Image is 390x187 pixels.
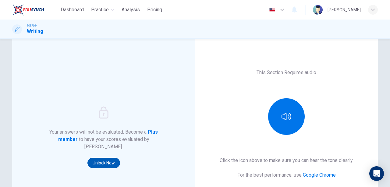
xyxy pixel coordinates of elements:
a: EduSynch logo [12,4,58,16]
div: Open Intercom Messenger [369,166,384,181]
a: Google Chrome [303,172,336,178]
span: Analysis [122,6,140,13]
h6: Your answers will not be evaluated. Become a to have your scores evaluated by [PERSON_NAME]. [49,128,159,150]
span: Practice [91,6,109,13]
button: Practice [89,4,117,15]
span: Pricing [147,6,162,13]
button: Unlock Now [87,158,120,168]
strong: Plus member [58,129,158,142]
img: en [268,8,276,12]
button: Analysis [119,4,142,15]
div: [PERSON_NAME] [328,6,361,13]
span: TOEFL® [27,23,37,28]
h6: For the best performance, use [237,171,336,179]
img: EduSynch logo [12,4,44,16]
h1: Writing [27,28,43,35]
button: Pricing [145,4,165,15]
img: Profile picture [313,5,323,15]
h6: Click the icon above to make sure you can hear the tone clearly. [220,157,353,164]
h6: This Section Requires audio [257,69,316,76]
span: Dashboard [61,6,84,13]
button: Dashboard [58,4,86,15]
